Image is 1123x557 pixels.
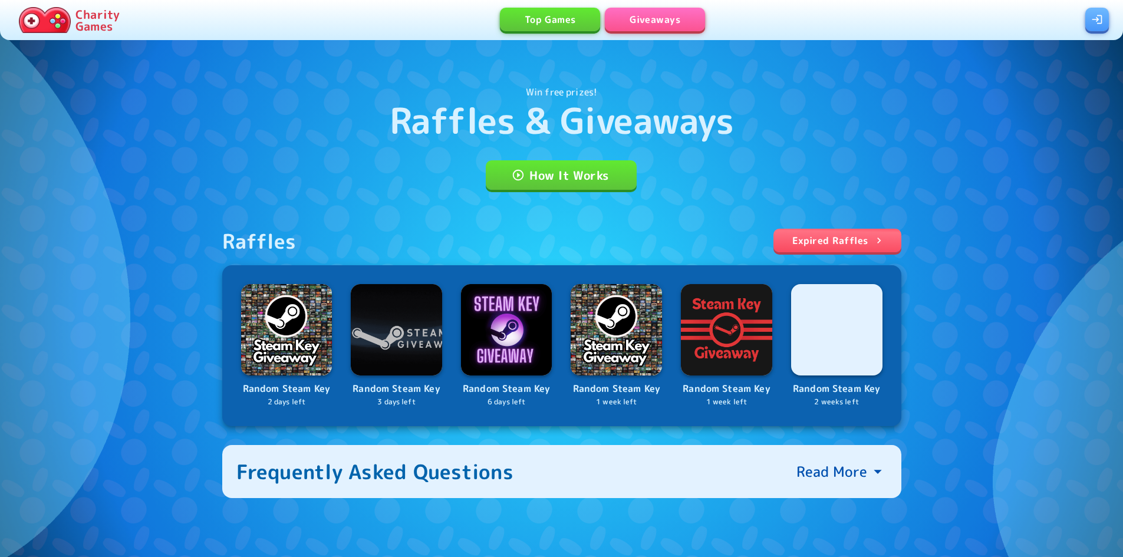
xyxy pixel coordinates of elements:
[681,381,772,397] p: Random Steam Key
[241,381,332,397] p: Random Steam Key
[75,8,120,32] p: Charity Games
[681,397,772,408] p: 1 week left
[681,284,772,375] img: Logo
[390,99,734,141] h1: Raffles & Giveaways
[500,8,600,31] a: Top Games
[461,381,552,397] p: Random Steam Key
[773,229,901,252] a: Expired Raffles
[605,8,705,31] a: Giveaways
[222,445,901,498] button: Frequently Asked QuestionsRead More
[681,284,772,407] a: LogoRandom Steam Key1 week left
[241,284,332,407] a: LogoRandom Steam Key2 days left
[571,381,662,397] p: Random Steam Key
[791,381,882,397] p: Random Steam Key
[791,284,882,375] img: Logo
[486,160,637,190] a: How It Works
[351,284,442,375] img: Logo
[241,284,332,375] img: Logo
[351,381,442,397] p: Random Steam Key
[571,397,662,408] p: 1 week left
[351,397,442,408] p: 3 days left
[526,85,597,99] p: Win free prizes!
[19,7,71,33] img: Charity.Games
[236,459,514,484] div: Frequently Asked Questions
[796,462,867,481] p: Read More
[222,229,297,253] div: Raffles
[241,397,332,408] p: 2 days left
[461,284,552,407] a: LogoRandom Steam Key6 days left
[461,284,552,375] img: Logo
[791,284,882,407] a: LogoRandom Steam Key2 weeks left
[351,284,442,407] a: LogoRandom Steam Key3 days left
[14,5,124,35] a: Charity Games
[571,284,662,407] a: LogoRandom Steam Key1 week left
[461,397,552,408] p: 6 days left
[571,284,662,375] img: Logo
[791,397,882,408] p: 2 weeks left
